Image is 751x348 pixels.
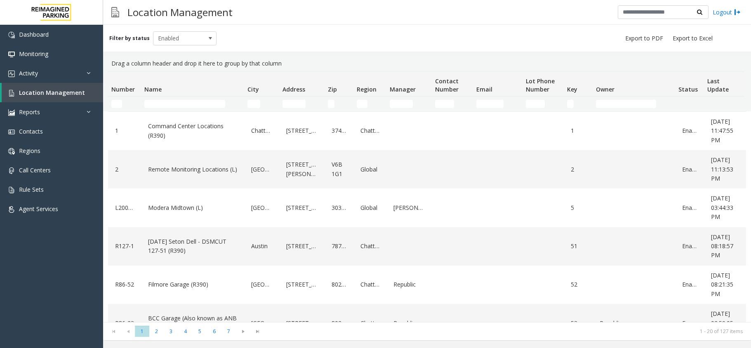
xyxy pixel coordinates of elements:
td: Name Filter [141,96,244,111]
input: Contact Number Filter [435,100,454,108]
img: 'icon' [8,51,15,58]
div: Data table [103,71,751,322]
span: Page 4 [178,326,193,337]
a: Chattanooga [249,124,274,137]
span: Go to the last page [250,326,265,337]
a: [GEOGRAPHIC_DATA] [249,317,274,330]
span: Regions [19,147,40,155]
img: 'icon' [8,71,15,77]
a: [DATE] 08:21:35 PM [709,269,740,301]
a: 51 [569,240,588,253]
a: Republic [391,278,427,291]
td: Manager Filter [386,96,432,111]
a: [GEOGRAPHIC_DATA] [249,163,274,176]
a: Chattanooga [358,240,381,253]
input: Zip Filter [328,100,334,108]
span: Contact Number [435,77,459,93]
a: R127-1 [113,240,136,253]
div: Drag a column header and drop it here to group by that column [108,56,746,71]
span: Monitoring [19,50,48,58]
span: Email [476,85,492,93]
span: Region [357,85,377,93]
span: Enabled [153,32,204,45]
span: City [247,85,259,93]
a: Chattanooga [358,317,381,330]
a: Modera Midtown (L) [146,201,239,214]
a: 80206 [330,278,348,291]
a: Command Center Locations (R390) [146,120,239,142]
a: 5 [569,201,588,214]
a: [DATE] 03:44:33 PM [709,192,740,223]
span: Go to the next page [238,328,249,335]
span: Manager [390,85,416,93]
a: R86-23 [113,317,136,330]
a: 1 [113,124,136,137]
td: Region Filter [353,96,386,111]
a: Enabled [680,163,699,176]
img: pageIcon [111,2,119,22]
td: City Filter [244,96,279,111]
span: [DATE] 08:21:35 PM [711,271,733,298]
input: Name Filter [144,100,225,108]
span: Export to Excel [673,34,713,42]
a: V6B 1G1 [330,158,348,181]
a: Chattanooga [358,124,381,137]
a: [STREET_ADDRESS] [284,317,320,330]
a: Enabled [680,124,699,137]
span: Location Management [19,89,85,96]
label: Filter by status [109,35,150,42]
input: Manager Filter [390,100,413,108]
span: Activity [19,69,38,77]
img: 'icon' [8,90,15,96]
a: Global [358,163,381,176]
a: Enabled [680,317,699,330]
td: Address Filter [279,96,325,111]
input: Owner Filter [596,100,656,108]
td: Last Update Filter [704,96,745,111]
a: Chattanooga [358,278,381,291]
span: Call Centers [19,166,51,174]
span: Page 2 [149,326,164,337]
span: Go to the next page [236,326,250,337]
img: 'icon' [8,109,15,116]
img: 'icon' [8,187,15,193]
span: Page 3 [164,326,178,337]
span: Go to the last page [252,328,263,335]
a: 2 [113,163,136,176]
td: Number Filter [108,96,141,111]
input: Lot Phone Number Filter [526,100,545,108]
span: Rule Sets [19,186,44,193]
a: Austin [249,240,274,253]
span: [DATE] 11:47:55 PM [711,118,733,144]
td: Email Filter [473,96,523,111]
span: Agent Services [19,205,58,213]
span: Page 1 [135,326,149,337]
img: logout [734,8,741,16]
a: [DATE] 08:18:57 PM [709,230,740,262]
a: Enabled [680,278,699,291]
td: Owner Filter [593,96,675,111]
span: [DATE] 11:13:53 PM [711,156,733,182]
span: Last Update [707,77,729,93]
input: Number Filter [111,100,122,108]
img: 'icon' [8,129,15,135]
span: Dashboard [19,31,49,38]
span: Name [144,85,162,93]
a: 52 [569,278,588,291]
a: 53 [569,317,588,330]
a: [DATE] Seton Dell - DSMCUT 127-51 (R390) [146,235,239,258]
span: Zip [328,85,337,93]
span: [DATE] 03:44:33 PM [711,194,733,221]
td: Key Filter [564,96,593,111]
span: Key [567,85,577,93]
button: Export to PDF [622,33,666,44]
a: [GEOGRAPHIC_DATA] [249,201,274,214]
h3: Location Management [123,2,237,22]
a: [DATE] 11:13:53 PM [709,153,740,185]
a: L20000500 [113,201,136,214]
img: 'icon' [8,167,15,174]
a: Enabled [680,240,699,253]
a: [PERSON_NAME] [391,201,427,214]
span: Contacts [19,127,43,135]
a: [STREET_ADDRESS] [284,278,320,291]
